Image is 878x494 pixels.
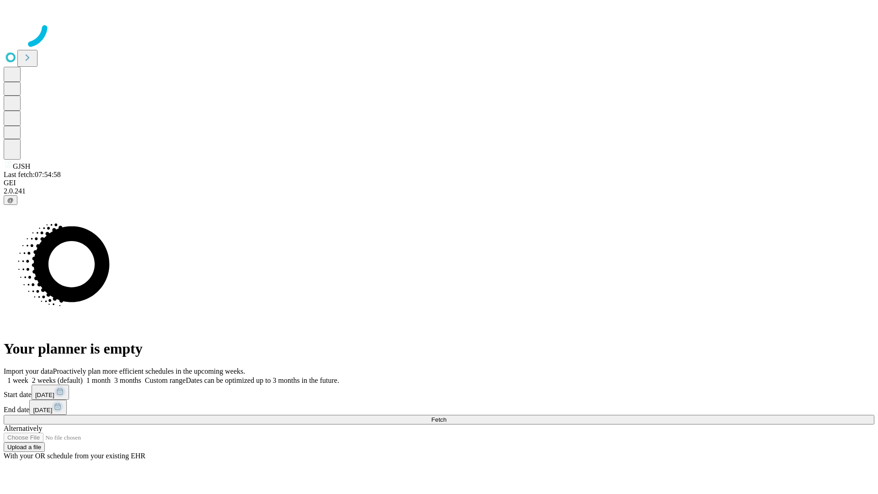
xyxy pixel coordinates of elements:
[7,197,14,204] span: @
[4,195,17,205] button: @
[4,400,874,415] div: End date
[114,376,141,384] span: 3 months
[431,416,446,423] span: Fetch
[4,424,42,432] span: Alternatively
[186,376,339,384] span: Dates can be optimized up to 3 months in the future.
[32,376,83,384] span: 2 weeks (default)
[145,376,186,384] span: Custom range
[32,385,69,400] button: [DATE]
[7,376,28,384] span: 1 week
[4,367,53,375] span: Import your data
[53,367,245,375] span: Proactively plan more efficient schedules in the upcoming weeks.
[4,187,874,195] div: 2.0.241
[4,171,61,178] span: Last fetch: 07:54:58
[4,442,45,452] button: Upload a file
[4,179,874,187] div: GEI
[4,340,874,357] h1: Your planner is empty
[4,415,874,424] button: Fetch
[4,452,145,460] span: With your OR schedule from your existing EHR
[4,385,874,400] div: Start date
[86,376,111,384] span: 1 month
[35,392,54,398] span: [DATE]
[33,407,52,413] span: [DATE]
[29,400,67,415] button: [DATE]
[13,162,30,170] span: GJSH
